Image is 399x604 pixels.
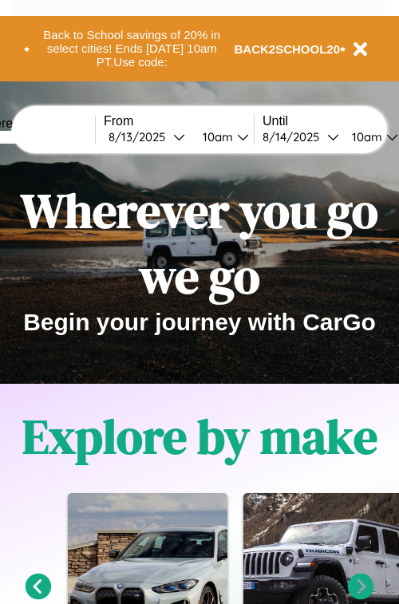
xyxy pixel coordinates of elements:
label: From [104,114,254,128]
div: 8 / 13 / 2025 [109,129,173,144]
h1: Explore by make [22,404,377,469]
b: BACK2SCHOOL20 [235,42,341,56]
div: 10am [195,129,237,144]
button: Back to School savings of 20% in select cities! Ends [DATE] 10am PT.Use code: [30,24,235,73]
button: 10am [190,128,254,145]
div: 10am [344,129,386,144]
button: 8/13/2025 [104,128,190,145]
div: 8 / 14 / 2025 [263,129,327,144]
